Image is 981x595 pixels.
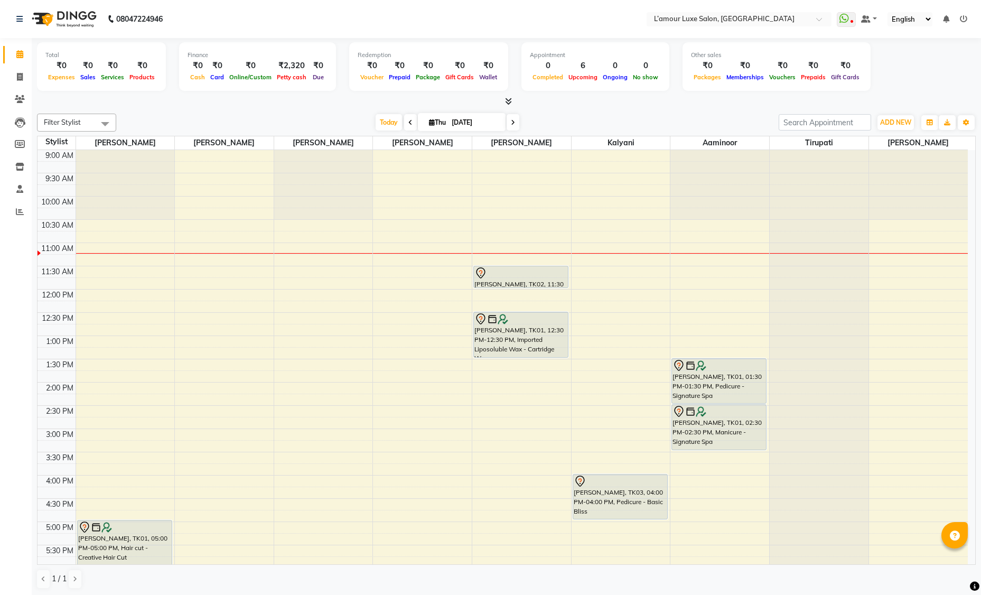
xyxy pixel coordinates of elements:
span: [PERSON_NAME] [472,136,571,150]
div: ₹0 [767,60,798,72]
div: 3:30 PM [44,452,76,463]
div: ₹0 [724,60,767,72]
div: ₹0 [188,60,208,72]
div: 10:00 AM [39,197,76,208]
span: Card [208,73,227,81]
div: ₹0 [477,60,500,72]
span: Services [98,73,127,81]
div: 4:30 PM [44,499,76,510]
span: Package [413,73,443,81]
div: [PERSON_NAME], TK01, 02:30 PM-02:30 PM, Manicure - Signature Spa [672,405,766,450]
div: 11:00 AM [39,243,76,254]
div: ₹0 [828,60,862,72]
div: 9:30 AM [43,173,76,184]
div: 6 [566,60,600,72]
span: Kalyani [572,136,670,150]
div: 12:00 PM [40,290,76,301]
div: ₹0 [691,60,724,72]
span: Gift Cards [443,73,477,81]
span: Completed [530,73,566,81]
div: ₹0 [309,60,328,72]
div: 3:00 PM [44,429,76,440]
div: ₹0 [127,60,157,72]
span: Gift Cards [828,73,862,81]
div: 0 [630,60,661,72]
button: ADD NEW [877,115,914,130]
span: Voucher [358,73,386,81]
input: Search Appointment [779,114,871,131]
div: Stylist [38,136,76,147]
input: 2025-09-04 [449,115,501,131]
div: [PERSON_NAME], TK03, 04:00 PM-04:00 PM, Pedicure - Basic Bliss [573,475,667,519]
span: Expenses [45,73,78,81]
div: 5:30 PM [44,545,76,556]
span: Products [127,73,157,81]
div: ₹0 [413,60,443,72]
span: No show [630,73,661,81]
span: Memberships [724,73,767,81]
div: ₹0 [227,60,274,72]
span: Thu [426,118,449,126]
span: Sales [78,73,98,81]
span: Packages [691,73,724,81]
div: [PERSON_NAME], TK01, 12:30 PM-12:30 PM, Imported Liposoluble Wax - Cartridge Wax [474,312,568,357]
div: ₹0 [208,60,227,72]
div: 0 [530,60,566,72]
div: 2:30 PM [44,406,76,417]
div: 1:30 PM [44,359,76,370]
div: 1:00 PM [44,336,76,347]
span: Wallet [477,73,500,81]
span: Online/Custom [227,73,274,81]
div: ₹0 [78,60,98,72]
div: [PERSON_NAME], TK01, 01:30 PM-01:30 PM, Pedicure - Signature Spa [672,359,766,403]
div: 10:30 AM [39,220,76,231]
div: ₹0 [98,60,127,72]
span: Prepaids [798,73,828,81]
span: Cash [188,73,208,81]
div: ₹2,320 [274,60,309,72]
span: Tirupati [770,136,868,150]
span: [PERSON_NAME] [373,136,472,150]
div: 11:30 AM [39,266,76,277]
div: 9:00 AM [43,150,76,161]
div: 12:30 PM [40,313,76,324]
span: [PERSON_NAME] [175,136,274,150]
div: ₹0 [443,60,477,72]
div: Appointment [530,51,661,60]
span: Due [310,73,326,81]
div: ₹0 [358,60,386,72]
div: 0 [600,60,630,72]
div: ₹0 [45,60,78,72]
span: [PERSON_NAME] [274,136,373,150]
span: ADD NEW [880,118,911,126]
div: [PERSON_NAME], TK02, 11:30 AM-12:00 PM, Facial Treatment Mask [474,266,568,287]
span: [PERSON_NAME] [76,136,175,150]
div: Total [45,51,157,60]
span: Today [376,114,402,131]
span: Vouchers [767,73,798,81]
span: Ongoing [600,73,630,81]
span: Aaminoor [670,136,769,150]
div: ₹0 [798,60,828,72]
div: ₹0 [386,60,413,72]
b: 08047224946 [116,4,163,34]
span: Filter Stylist [44,118,81,126]
img: logo [27,4,99,34]
div: Finance [188,51,328,60]
span: Upcoming [566,73,600,81]
span: Prepaid [386,73,413,81]
div: 4:00 PM [44,476,76,487]
div: Other sales [691,51,862,60]
div: 2:00 PM [44,383,76,394]
div: 5:00 PM [44,522,76,533]
span: [PERSON_NAME] [869,136,968,150]
span: 1 / 1 [52,573,67,584]
div: Redemption [358,51,500,60]
div: [PERSON_NAME], TK01, 05:00 PM-05:00 PM, Hair cut - Creative Hair Cut [78,520,172,565]
span: Petty cash [274,73,309,81]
